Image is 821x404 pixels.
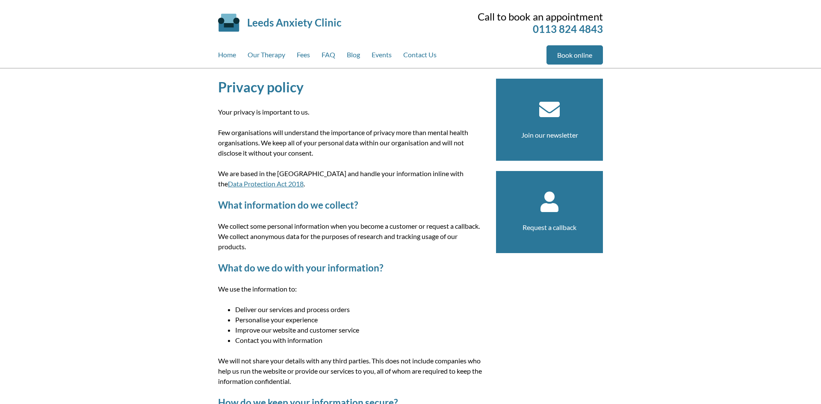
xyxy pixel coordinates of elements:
[521,131,578,139] a: Join our newsletter
[247,16,341,29] a: Leeds Anxiety Clinic
[523,223,576,231] a: Request a callback
[235,325,486,335] li: Improve our website and customer service
[218,168,486,189] p: We are based in the [GEOGRAPHIC_DATA] and handle your information inline with the .
[218,107,486,117] p: Your privacy is important to us.
[533,23,603,35] a: 0113 824 4843
[372,45,392,68] a: Events
[218,45,236,68] a: Home
[218,284,486,294] p: We use the information to:
[218,127,486,158] p: Few organisations will understand the importance of privacy more than mental health organisations...
[218,199,486,211] h2: What information do we collect?
[218,262,486,274] h2: What do we do with your information?
[228,180,304,188] a: Data Protection Act 2018
[218,221,486,252] p: We collect some personal information when you become a customer or request a callback. We collect...
[218,79,486,95] h1: Privacy policy
[248,45,285,68] a: Our Therapy
[347,45,360,68] a: Blog
[322,45,335,68] a: FAQ
[235,304,486,315] li: Deliver our services and process orders
[235,335,486,345] li: Contact you with information
[297,45,310,68] a: Fees
[546,45,603,65] a: Book online
[218,356,486,386] p: We will not share your details with any third parties. This does not include companies who help u...
[403,45,437,68] a: Contact Us
[235,315,486,325] li: Personalise your experience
